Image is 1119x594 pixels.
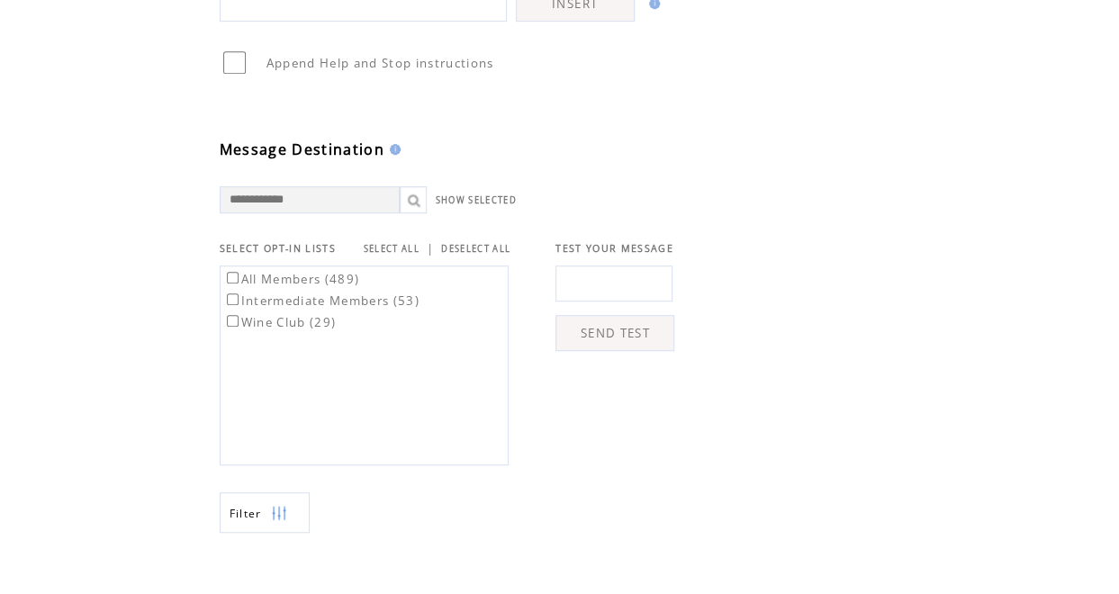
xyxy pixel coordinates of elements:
[223,271,360,287] label: All Members (489)
[227,315,239,327] input: Wine Club (29)
[271,493,287,534] img: filters.png
[436,194,517,206] a: SHOW SELECTED
[220,492,310,533] a: Filter
[555,242,673,255] span: TEST YOUR MESSAGE
[227,272,239,283] input: All Members (489)
[441,243,510,255] a: DESELECT ALL
[266,55,494,71] span: Append Help and Stop instructions
[230,506,262,521] span: Show filters
[384,144,401,155] img: help.gif
[220,139,384,159] span: Message Destination
[427,240,434,256] span: |
[223,292,420,309] label: Intermediate Members (53)
[555,315,674,351] a: SEND TEST
[227,293,239,305] input: Intermediate Members (53)
[364,243,420,255] a: SELECT ALL
[223,314,337,330] label: Wine Club (29)
[220,242,336,255] span: SELECT OPT-IN LISTS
